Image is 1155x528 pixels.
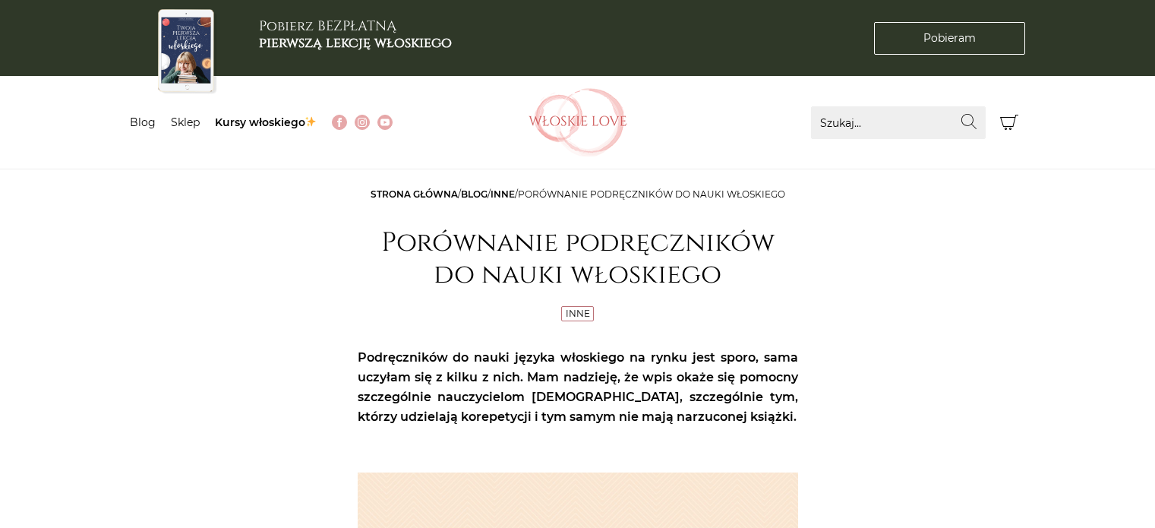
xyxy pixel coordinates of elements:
a: Strona główna [371,188,458,200]
a: Pobieram [874,22,1025,55]
input: Szukaj... [811,106,986,139]
a: Inne [566,308,590,319]
span: Pobieram [923,30,976,46]
h1: Porównanie podręczników do nauki włoskiego [358,227,798,291]
button: Koszyk [993,106,1026,139]
h3: Pobierz BEZPŁATNĄ [259,18,452,51]
b: pierwszą lekcję włoskiego [259,33,452,52]
span: Porównanie podręczników do nauki włoskiego [518,188,785,200]
p: Podręczników do nauki języka włoskiego na rynku jest sporo, sama uczyłam się z kilku z nich. Mam ... [358,348,798,427]
a: Inne [491,188,515,200]
img: Włoskielove [529,88,627,157]
img: ✨ [305,116,316,127]
a: Sklep [171,115,200,129]
span: / / / [371,188,785,200]
a: Blog [461,188,488,200]
a: Kursy włoskiego [215,115,317,129]
a: Blog [130,115,156,129]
